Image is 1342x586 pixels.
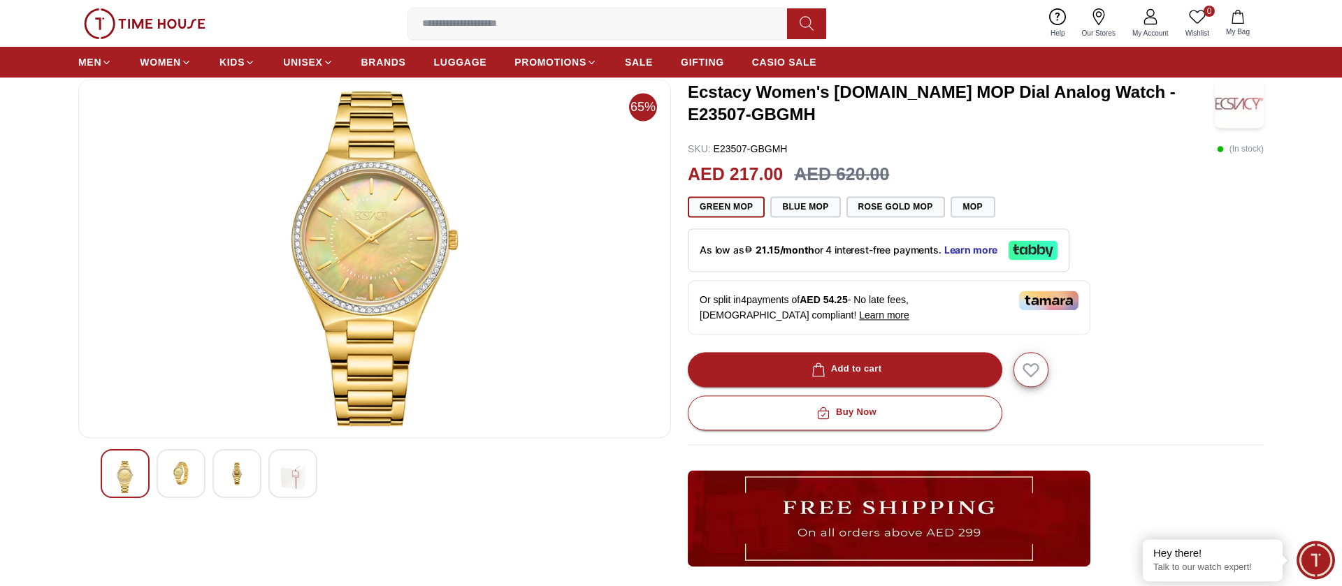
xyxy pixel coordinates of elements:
p: Talk to our watch expert! [1153,562,1272,573]
span: GIFTING [681,55,724,69]
a: 0Wishlist [1177,6,1218,41]
h3: AED 620.00 [794,161,889,188]
span: SALE [625,55,653,69]
button: Green MOP [688,196,765,217]
span: Help [1045,28,1071,38]
span: My Bag [1220,27,1255,37]
a: BRANDS [361,50,406,75]
a: SALE [625,50,653,75]
img: Ecstacy Women's Analog Green Dial Watch - E23507-GBGMH [280,461,305,493]
span: 65% [629,93,657,121]
span: Learn more [859,309,909,321]
div: Or split in 4 payments of - No late fees, [DEMOGRAPHIC_DATA] compliant! [688,280,1090,335]
button: MOP [951,196,995,217]
a: WOMEN [140,50,192,75]
button: Add to cart [688,352,1002,387]
img: Ecstacy Women's Analog Green Dial Watch - E23507-GBGMH [168,461,194,486]
button: Rose Gold MOP [846,196,945,217]
span: WOMEN [140,55,181,69]
a: GIFTING [681,50,724,75]
a: Our Stores [1074,6,1124,41]
a: UNISEX [283,50,333,75]
img: Ecstacy Women's Analog Green Dial Watch - E23507-GBGMH [224,461,250,487]
a: PROMOTIONS [514,50,597,75]
img: Tamara [1019,291,1078,310]
span: MEN [78,55,101,69]
a: LUGGAGE [434,50,487,75]
span: SKU : [688,143,711,154]
p: E23507-GBGMH [688,142,787,156]
a: CASIO SALE [752,50,817,75]
img: Ecstacy Women's M.Green MOP Dial Analog Watch - E23507-GBGMH [1215,79,1264,128]
button: Blue MOP [770,196,840,217]
a: Help [1042,6,1074,41]
img: ... [688,470,1090,566]
button: Buy Now [688,395,1002,430]
h2: AED 217.00 [688,161,783,188]
button: My Bag [1218,7,1258,40]
img: Ecstacy Women's Analog Green Dial Watch - E23507-GBGMH [90,91,659,426]
span: AED 54.25 [800,294,847,305]
a: KIDS [219,50,255,75]
div: Hey there! [1153,546,1272,560]
img: Ecstacy Women's Analog Green Dial Watch - E23507-GBGMH [113,461,138,493]
span: 0 [1204,6,1215,17]
img: ... [84,8,205,39]
span: LUGGAGE [434,55,487,69]
div: Add to cart [809,361,882,377]
div: Chat Widget [1297,541,1335,579]
p: ( In stock ) [1217,142,1264,156]
span: KIDS [219,55,245,69]
span: BRANDS [361,55,406,69]
div: Buy Now [814,404,876,420]
h3: Ecstacy Women's [DOMAIN_NAME] MOP Dial Analog Watch - E23507-GBGMH [688,81,1215,126]
span: UNISEX [283,55,322,69]
span: CASIO SALE [752,55,817,69]
span: Our Stores [1076,28,1121,38]
span: My Account [1127,28,1174,38]
span: PROMOTIONS [514,55,586,69]
span: Wishlist [1180,28,1215,38]
a: MEN [78,50,112,75]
